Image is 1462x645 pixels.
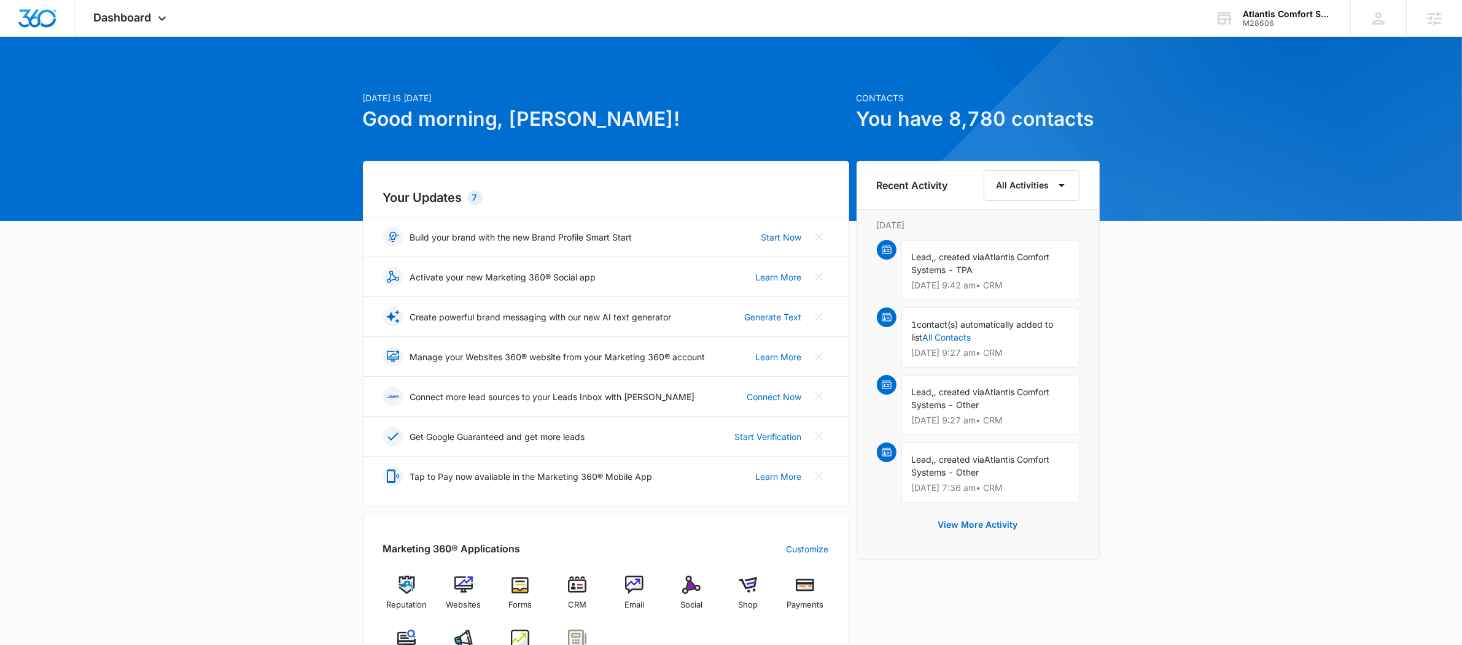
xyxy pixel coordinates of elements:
p: Connect more lead sources to your Leads Inbox with [PERSON_NAME] [410,390,695,403]
a: Payments [782,576,829,620]
p: [DATE] 9:27 am • CRM [912,349,1069,357]
a: All Contacts [923,332,971,342]
h2: Marketing 360® Applications [383,541,521,556]
a: Start Verification [735,430,802,443]
div: account id [1243,19,1332,28]
a: Email [611,576,658,620]
p: Contacts [857,91,1100,104]
span: Forms [508,599,532,611]
a: Social [667,576,715,620]
span: , created via [935,252,985,262]
p: Tap to Pay now available in the Marketing 360® Mobile App [410,470,653,483]
span: Social [680,599,702,611]
span: Shop [738,599,758,611]
span: contact(s) automatically added to list [912,319,1054,342]
span: Lead, [912,454,935,465]
button: Close [809,227,829,247]
h2: Your Updates [383,188,829,207]
button: Close [809,427,829,446]
p: Manage your Websites 360® website from your Marketing 360® account [410,350,706,363]
button: All Activities [984,170,1079,201]
span: 1 [912,319,917,330]
span: , created via [935,454,985,465]
span: , created via [935,387,985,397]
div: account name [1243,9,1332,19]
h1: Good morning, [PERSON_NAME]! [363,104,849,134]
h1: You have 8,780 contacts [857,104,1100,134]
p: [DATE] 7:36 am • CRM [912,484,1069,492]
span: Reputation [386,599,427,611]
button: View More Activity [926,510,1030,539]
span: Lead, [912,252,935,262]
a: Learn More [756,271,802,284]
button: Close [809,307,829,326]
p: [DATE] 9:27 am • CRM [912,416,1069,425]
a: Learn More [756,350,802,363]
p: [DATE] 9:42 am • CRM [912,281,1069,290]
span: Email [624,599,644,611]
a: Websites [440,576,487,620]
div: 7 [467,190,483,205]
a: CRM [554,576,601,620]
h6: Recent Activity [877,178,948,193]
p: Get Google Guaranteed and get more leads [410,430,585,443]
button: Close [809,347,829,366]
button: Close [809,267,829,287]
p: Build your brand with the new Brand Profile Smart Start [410,231,632,244]
span: CRM [568,599,586,611]
a: Generate Text [745,311,802,323]
span: Websites [446,599,481,611]
p: [DATE] [877,218,1079,231]
a: Reputation [383,576,430,620]
a: Forms [497,576,544,620]
p: Activate your new Marketing 360® Social app [410,271,596,284]
span: Dashboard [94,11,152,24]
button: Close [809,466,829,486]
a: Start Now [761,231,802,244]
p: Create powerful brand messaging with our new AI text generator [410,311,672,323]
button: Close [809,387,829,406]
a: Connect Now [747,390,802,403]
span: Payments [787,599,823,611]
span: Lead, [912,387,935,397]
a: Learn More [756,470,802,483]
a: Shop [725,576,772,620]
a: Customize [787,543,829,555]
p: [DATE] is [DATE] [363,91,849,104]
